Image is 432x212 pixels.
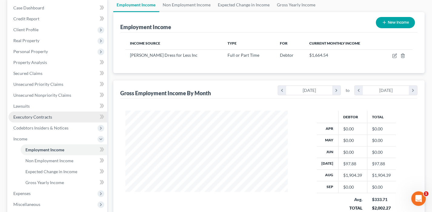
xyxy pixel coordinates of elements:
[130,52,198,58] span: [PERSON_NAME] Dress for Less Inc
[355,86,363,95] i: chevron_left
[367,146,396,158] td: $0.00
[13,93,71,98] span: Unsecured Nonpriority Claims
[346,87,350,93] span: to
[317,146,339,158] th: Jun
[367,158,396,170] td: $97.88
[411,191,426,206] iframe: Intercom live chat
[363,86,409,95] div: [DATE]
[317,158,339,170] th: [DATE]
[8,101,107,112] a: Lawsuits
[317,135,339,146] th: May
[8,57,107,68] a: Property Analysis
[13,114,52,119] span: Executory Contracts
[344,172,362,178] div: $1,904.39
[228,41,237,45] span: Type
[344,149,362,155] div: $0.00
[8,79,107,90] a: Unsecured Priority Claims
[343,205,362,211] div: TOTAL
[409,86,417,95] i: chevron_right
[13,16,39,21] span: Credit Report
[13,191,31,196] span: Expenses
[332,86,341,95] i: chevron_right
[343,197,362,203] div: Avg.
[286,86,333,95] div: [DATE]
[317,123,339,135] th: Apr
[8,112,107,123] a: Executory Contracts
[13,125,68,130] span: Codebtors Insiders & Notices
[280,52,294,58] span: Debtor
[121,23,171,31] div: Employment Income
[13,71,42,76] span: Secured Claims
[344,161,362,167] div: $97.88
[25,180,64,185] span: Gross Yearly Income
[25,169,77,174] span: Expected Change in Income
[376,17,415,28] button: New Income
[13,103,30,109] span: Lawsuits
[8,90,107,101] a: Unsecured Nonpriority Claims
[21,177,107,188] a: Gross Yearly Income
[13,5,44,10] span: Case Dashboard
[309,52,328,58] span: $1,664.54
[25,147,64,152] span: Employment Income
[344,184,362,190] div: $0.00
[8,2,107,13] a: Case Dashboard
[13,60,47,65] span: Property Analysis
[13,49,48,54] span: Personal Property
[278,86,286,95] i: chevron_left
[21,155,107,166] a: Non Employment Income
[13,82,63,87] span: Unsecured Priority Claims
[25,158,73,163] span: Non Employment Income
[367,135,396,146] td: $0.00
[367,170,396,181] td: $1,904.39
[367,123,396,135] td: $0.00
[13,38,39,43] span: Real Property
[367,181,396,193] td: $0.00
[344,126,362,132] div: $0.00
[21,144,107,155] a: Employment Income
[228,52,259,58] span: Full or Part Time
[317,181,339,193] th: Sep
[121,89,211,97] div: Gross Employment Income By Month
[372,197,391,203] div: $333.71
[309,41,360,45] span: Current Monthly Income
[367,111,396,123] th: Total
[317,170,339,181] th: Aug
[280,41,287,45] span: For
[8,13,107,24] a: Credit Report
[13,202,40,207] span: Miscellaneous
[21,166,107,177] a: Expected Change in Income
[130,41,161,45] span: Income Source
[344,137,362,143] div: $0.00
[338,111,367,123] th: Debtor
[13,136,27,141] span: Income
[424,191,429,196] span: 1
[8,68,107,79] a: Secured Claims
[13,27,38,32] span: Client Profile
[372,205,391,211] div: $2,002.27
